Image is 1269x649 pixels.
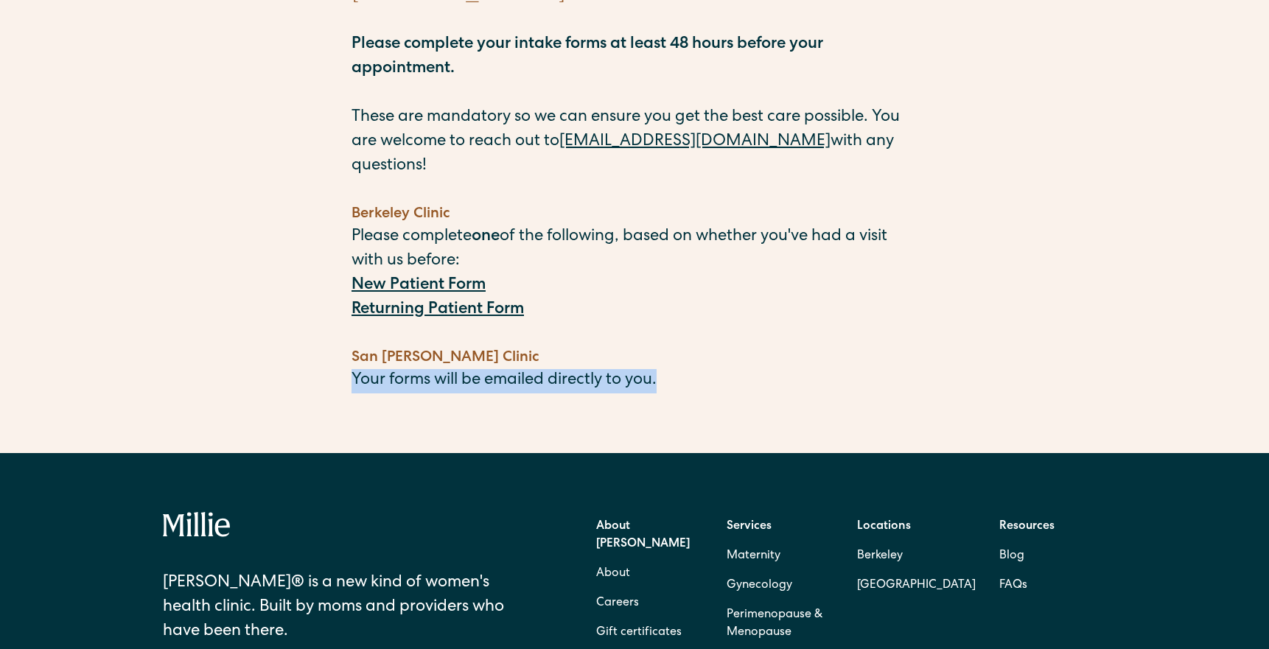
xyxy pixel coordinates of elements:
strong: Locations [857,521,911,533]
a: About [596,559,630,589]
div: [PERSON_NAME]® is a new kind of women's health clinic. Built by moms and providers who have been ... [163,572,510,645]
strong: About [PERSON_NAME] [596,521,690,550]
p: ‍ [352,393,917,418]
a: Perimenopause & Menopause [727,600,833,648]
strong: Berkeley Clinic [352,207,450,222]
a: Berkeley [857,541,976,571]
a: Gynecology [727,571,792,600]
strong: one [472,229,500,245]
p: ‍ [352,323,917,347]
a: Gift certificates [596,618,682,648]
a: Returning Patient Form [352,302,524,318]
strong: Resources [999,521,1055,533]
a: FAQs [999,571,1027,600]
a: New Patient Form [352,278,486,294]
a: [EMAIL_ADDRESS][DOMAIN_NAME] [559,134,831,150]
p: These are mandatory so we can ensure you get the best care possible. You are welcome to reach out... [352,9,917,179]
p: ‍ [352,179,917,203]
a: Careers [596,589,639,618]
a: [GEOGRAPHIC_DATA] [857,571,976,600]
strong: Services [727,521,772,533]
strong: San [PERSON_NAME] Clinic [352,351,539,365]
strong: Please complete your intake forms at least 48 hours before your appointment. [352,37,823,77]
a: Blog [999,541,1024,571]
p: Your forms will be emailed directly to you. [352,369,917,393]
p: Please complete of the following, based on whether you've had a visit with us before: [352,225,917,274]
a: Maternity [727,541,780,571]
